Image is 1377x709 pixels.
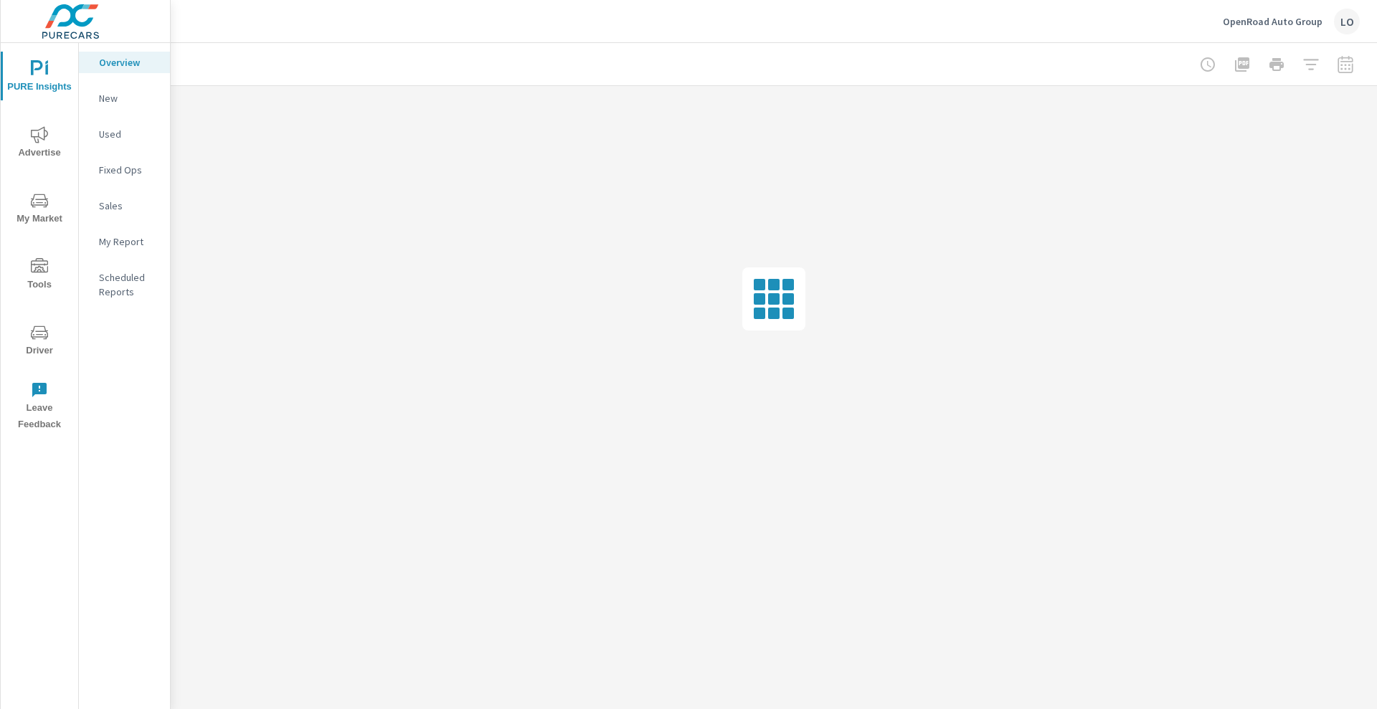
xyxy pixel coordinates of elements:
span: PURE Insights [5,60,74,95]
div: Scheduled Reports [79,267,170,303]
div: Sales [79,195,170,216]
p: New [99,91,158,105]
p: OpenRoad Auto Group [1223,15,1322,28]
p: Scheduled Reports [99,270,158,299]
span: Advertise [5,126,74,161]
span: Driver [5,324,74,359]
div: nav menu [1,43,78,439]
span: Leave Feedback [5,381,74,433]
div: Overview [79,52,170,73]
div: Fixed Ops [79,159,170,181]
div: LO [1334,9,1360,34]
div: My Report [79,231,170,252]
p: Fixed Ops [99,163,158,177]
p: Sales [99,199,158,213]
span: My Market [5,192,74,227]
p: My Report [99,234,158,249]
div: Used [79,123,170,145]
p: Used [99,127,158,141]
span: Tools [5,258,74,293]
p: Overview [99,55,158,70]
div: New [79,87,170,109]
